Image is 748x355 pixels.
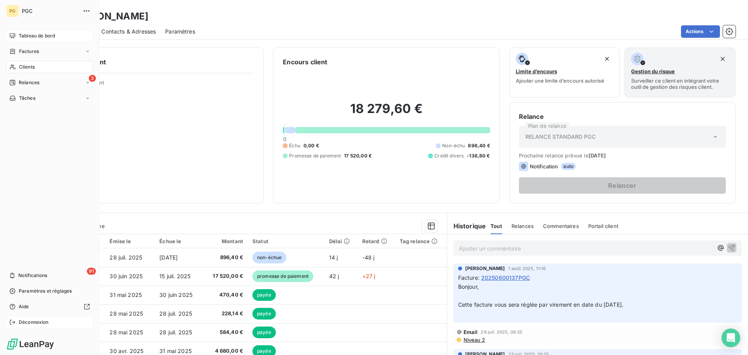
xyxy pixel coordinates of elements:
span: 0,00 € [303,142,319,149]
span: Non-échu [442,142,465,149]
span: RELANCE STANDARD PGC [526,133,596,141]
span: Portail client [588,223,618,229]
span: Ajouter une limite d’encours autorisé [516,78,604,84]
h6: Informations client [47,57,254,67]
span: 28 juil. 2025 [109,254,142,261]
span: 28 mai 2025 [109,310,143,317]
span: Promesse de paiement [289,152,341,159]
span: 584,40 € [209,329,243,336]
span: Échu [289,142,300,149]
span: 30 juin 2025 [159,291,192,298]
button: Limite d’encoursAjouter une limite d’encours autorisé [509,48,620,97]
span: 31 mai 2025 [159,348,192,354]
a: 3Relances [6,76,93,89]
span: Crédit divers [434,152,464,159]
span: Email [464,329,478,335]
h6: Historique [447,221,486,231]
span: Propriétés Client [63,79,254,90]
span: Gestion du risque [631,68,675,74]
span: non-échue [252,252,286,263]
h6: Encours client [283,57,327,67]
span: Déconnexion [19,319,49,326]
span: Relances [512,223,534,229]
div: Émise le [109,238,150,244]
span: 470,40 € [209,291,243,299]
div: PG [6,5,19,17]
a: Aide [6,300,93,313]
span: 4 680,00 € [209,347,243,355]
img: Logo LeanPay [6,338,55,350]
span: Clients [19,64,35,71]
div: Échue le [159,238,199,244]
span: auto [561,163,576,170]
span: Limite d’encours [516,68,557,74]
span: 896,40 € [468,142,490,149]
a: Clients [6,61,93,73]
span: 20250600137PGC [481,274,530,282]
div: Tag relance [400,238,442,244]
button: Relancer [519,177,726,194]
span: 14 j [329,254,338,261]
span: Relances [19,79,39,86]
span: PGC [22,8,78,14]
span: Tableau de bord [19,32,55,39]
span: 17 520,00 € [209,272,243,280]
div: Montant [209,238,243,244]
span: Facture : [458,274,480,282]
div: Statut [252,238,320,244]
div: Délai [329,238,353,244]
span: 42 j [329,273,339,279]
a: Tâches [6,92,93,104]
span: payée [252,327,276,338]
span: 31 mai 2025 [109,291,142,298]
span: Cette facture vous sera réglée par virement en date du [DATE]. [458,301,623,308]
h2: 18 279,60 € [283,101,490,124]
span: Paramètres [165,28,195,35]
span: Factures [19,48,39,55]
span: Surveiller ce client en intégrant votre outil de gestion des risques client. [631,78,729,90]
span: 28 juil. 2025 [159,310,192,317]
h6: Relance [519,112,726,121]
span: Notifications [18,272,47,279]
span: 0 [283,136,286,142]
span: [DATE] [589,152,606,159]
span: 896,40 € [209,254,243,261]
span: Notification [530,163,558,170]
button: Actions [681,25,720,38]
span: 29 juil. 2025, 08:35 [481,330,522,334]
span: 28 juil. 2025 [159,329,192,336]
a: Tableau de bord [6,30,93,42]
span: [DATE] [159,254,178,261]
span: Prochaine relance prévue le [519,152,726,159]
a: Paramètres et réglages [6,285,93,297]
span: 1 août 2025, 11:16 [508,266,546,271]
button: Gestion du risqueSurveiller ce client en intégrant votre outil de gestion des risques client. [625,48,736,97]
span: 17 520,00 € [344,152,372,159]
span: 91 [87,268,96,275]
a: Factures [6,45,93,58]
div: Retard [362,238,390,244]
span: Tout [490,223,502,229]
h3: [PERSON_NAME] [69,9,148,23]
span: Paramètres et réglages [19,288,72,295]
span: Aide [19,303,29,310]
span: payée [252,289,276,301]
span: Bonjour, [458,283,479,290]
span: -136,80 € [467,152,490,159]
span: Contacts & Adresses [101,28,156,35]
span: promesse de paiement [252,270,313,282]
span: Niveau 2 [463,337,485,343]
span: 15 juil. 2025 [159,273,191,279]
span: -48 j [362,254,375,261]
div: Open Intercom Messenger [722,329,740,347]
span: 28 mai 2025 [109,329,143,336]
span: payée [252,308,276,320]
span: Tâches [19,95,35,102]
span: [PERSON_NAME] [465,265,505,272]
span: Commentaires [543,223,579,229]
span: 30 avr. 2025 [109,348,143,354]
span: +27 j [362,273,376,279]
span: 228,14 € [209,310,243,318]
span: 30 juin 2025 [109,273,143,279]
span: 3 [89,75,96,82]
